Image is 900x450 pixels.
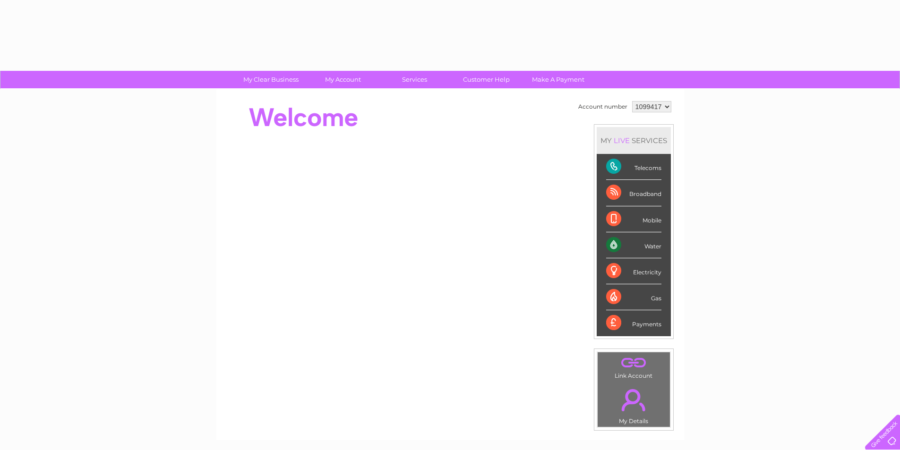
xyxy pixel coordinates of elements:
div: Telecoms [606,154,661,180]
div: Broadband [606,180,661,206]
div: Mobile [606,206,661,232]
div: LIVE [612,136,632,145]
a: Services [376,71,454,88]
a: My Account [304,71,382,88]
td: Link Account [597,352,670,382]
a: . [600,355,668,371]
div: Electricity [606,258,661,284]
div: Payments [606,310,661,336]
div: Water [606,232,661,258]
a: Customer Help [447,71,525,88]
a: My Clear Business [232,71,310,88]
td: My Details [597,381,670,427]
div: Gas [606,284,661,310]
td: Account number [576,99,630,115]
a: Make A Payment [519,71,597,88]
a: . [600,383,668,416]
div: MY SERVICES [597,127,671,154]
